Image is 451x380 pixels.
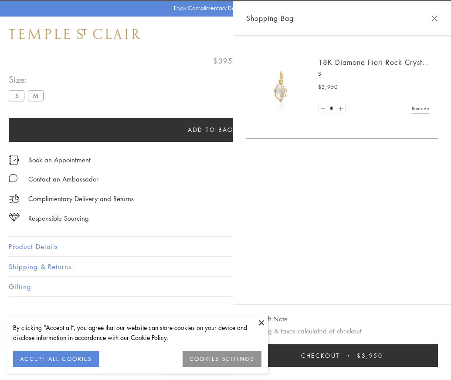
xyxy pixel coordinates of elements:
[318,70,429,78] p: S
[9,29,140,39] img: Temple St. Clair
[174,4,273,13] p: Enjoy Complimentary Delivery & Returns
[13,323,261,343] div: By clicking “Accept all”, you agree that our website can store cookies on your device and disclos...
[188,125,234,135] span: Add to bag
[9,118,413,142] button: Add to bag
[183,351,261,367] button: COOKIES SETTINGS
[255,61,307,113] img: P51889-E11FIORI
[9,193,20,204] img: icon_delivery.svg
[246,13,294,24] span: Shopping Bag
[9,155,19,165] img: icon_appointment.svg
[214,55,237,67] span: $3950
[28,174,98,185] div: Contact an Ambassador
[319,103,327,114] a: Set quantity to 0
[246,344,438,367] button: Checkout $3,950
[9,174,17,182] img: MessageIcon-01_2.svg
[301,351,340,360] span: Checkout
[9,90,24,101] label: S
[28,193,134,204] p: Complimentary Delivery and Returns
[9,237,442,256] button: Product Details
[28,90,44,101] label: M
[357,351,383,360] span: $3,950
[431,15,438,22] button: Close Shopping Bag
[13,351,99,367] button: ACCEPT ALL COOKIES
[28,213,89,224] div: Responsible Sourcing
[336,103,345,114] a: Set quantity to 2
[9,72,47,87] span: Size:
[9,213,20,222] img: icon_sourcing.svg
[246,313,288,324] button: Add Gift Note
[246,326,438,336] p: Shipping & taxes calculated at checkout
[28,155,91,165] a: Book an Appointment
[412,104,429,113] a: Remove
[318,83,338,91] span: $3,950
[9,257,442,276] button: Shipping & Returns
[9,277,442,296] button: Gifting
